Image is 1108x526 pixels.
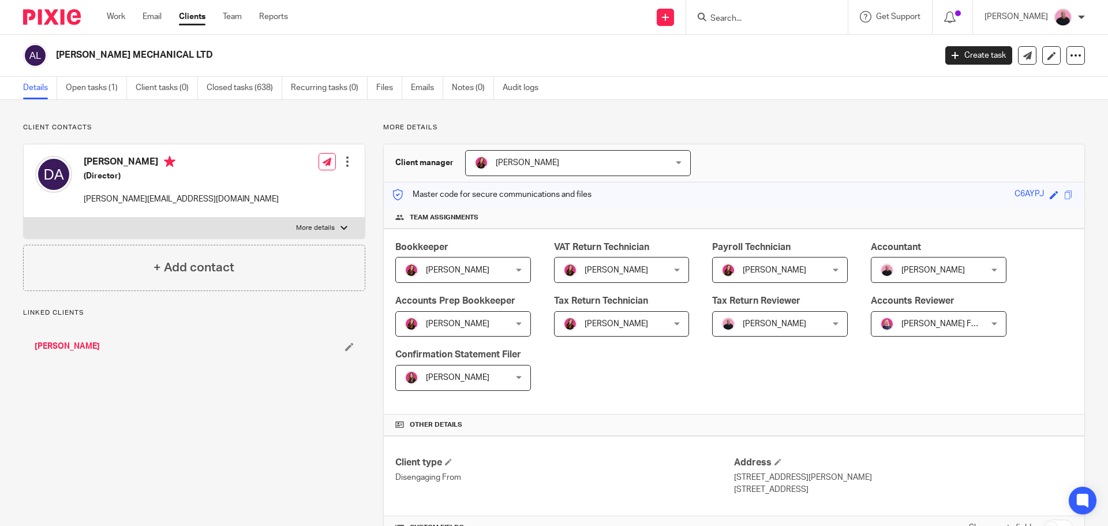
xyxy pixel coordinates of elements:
span: Payroll Technician [712,243,791,252]
span: [PERSON_NAME] [496,159,559,167]
p: Disengaging From [395,472,734,483]
img: Bio%20-%20Kemi%20.png [721,317,735,331]
p: Client contacts [23,123,365,132]
p: More details [296,223,335,233]
img: 21.png [405,317,418,331]
a: Details [23,77,57,99]
img: Bio%20-%20Kemi%20.png [880,263,894,277]
input: Search [709,14,813,24]
a: Team [223,11,242,23]
p: Master code for secure communications and files [392,189,592,200]
h3: Client manager [395,157,454,169]
span: Accounts Prep Bookkeeper [395,296,515,305]
img: 21.png [474,156,488,170]
span: Other details [410,420,462,430]
p: Linked clients [23,308,365,318]
a: Files [376,77,402,99]
h2: [PERSON_NAME] MECHANICAL LTD [56,49,754,61]
span: Tax Return Reviewer [712,296,800,305]
a: Notes (0) [452,77,494,99]
h4: + Add contact [154,259,234,277]
img: Pixie [23,9,81,25]
a: Clients [179,11,205,23]
span: Get Support [876,13,920,21]
span: Confirmation Statement Filer [395,350,521,359]
img: 21.png [563,263,577,277]
a: Recurring tasks (0) [291,77,368,99]
span: [PERSON_NAME] [901,266,965,274]
span: [PERSON_NAME] [743,320,806,328]
span: [PERSON_NAME] [585,266,648,274]
p: [STREET_ADDRESS][PERSON_NAME] [734,472,1073,483]
div: C6AYPJ [1015,188,1044,202]
img: 21.png [721,263,735,277]
img: svg%3E [35,156,72,193]
p: [PERSON_NAME][EMAIL_ADDRESS][DOMAIN_NAME] [84,193,279,205]
a: Open tasks (1) [66,77,127,99]
img: svg%3E [23,43,47,68]
span: [PERSON_NAME] [426,320,489,328]
p: More details [383,123,1085,132]
span: Team assignments [410,213,478,222]
a: Work [107,11,125,23]
a: Audit logs [503,77,547,99]
span: Bookkeeper [395,243,448,252]
p: [STREET_ADDRESS] [734,484,1073,495]
span: Accounts Reviewer [871,296,954,305]
img: Bio%20-%20Kemi%20.png [1054,8,1072,27]
span: [PERSON_NAME] [426,266,489,274]
h4: [PERSON_NAME] [84,156,279,170]
span: [PERSON_NAME] [743,266,806,274]
span: Accountant [871,243,921,252]
span: [PERSON_NAME] FCCA [901,320,988,328]
a: Create task [945,46,1012,65]
h5: (Director) [84,170,279,182]
a: Client tasks (0) [136,77,198,99]
span: Tax Return Technician [554,296,648,305]
span: VAT Return Technician [554,243,649,252]
img: 21.png [563,317,577,331]
a: Emails [411,77,443,99]
h4: Client type [395,457,734,469]
img: Cheryl%20Sharp%20FCCA.png [880,317,894,331]
a: [PERSON_NAME] [35,341,100,352]
a: Reports [259,11,288,23]
h4: Address [734,457,1073,469]
a: Closed tasks (638) [207,77,282,99]
img: 21.png [405,263,418,277]
p: [PERSON_NAME] [985,11,1048,23]
img: 17.png [405,371,418,385]
a: Email [143,11,162,23]
span: [PERSON_NAME] [585,320,648,328]
i: Primary [164,156,175,167]
span: [PERSON_NAME] [426,374,489,382]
